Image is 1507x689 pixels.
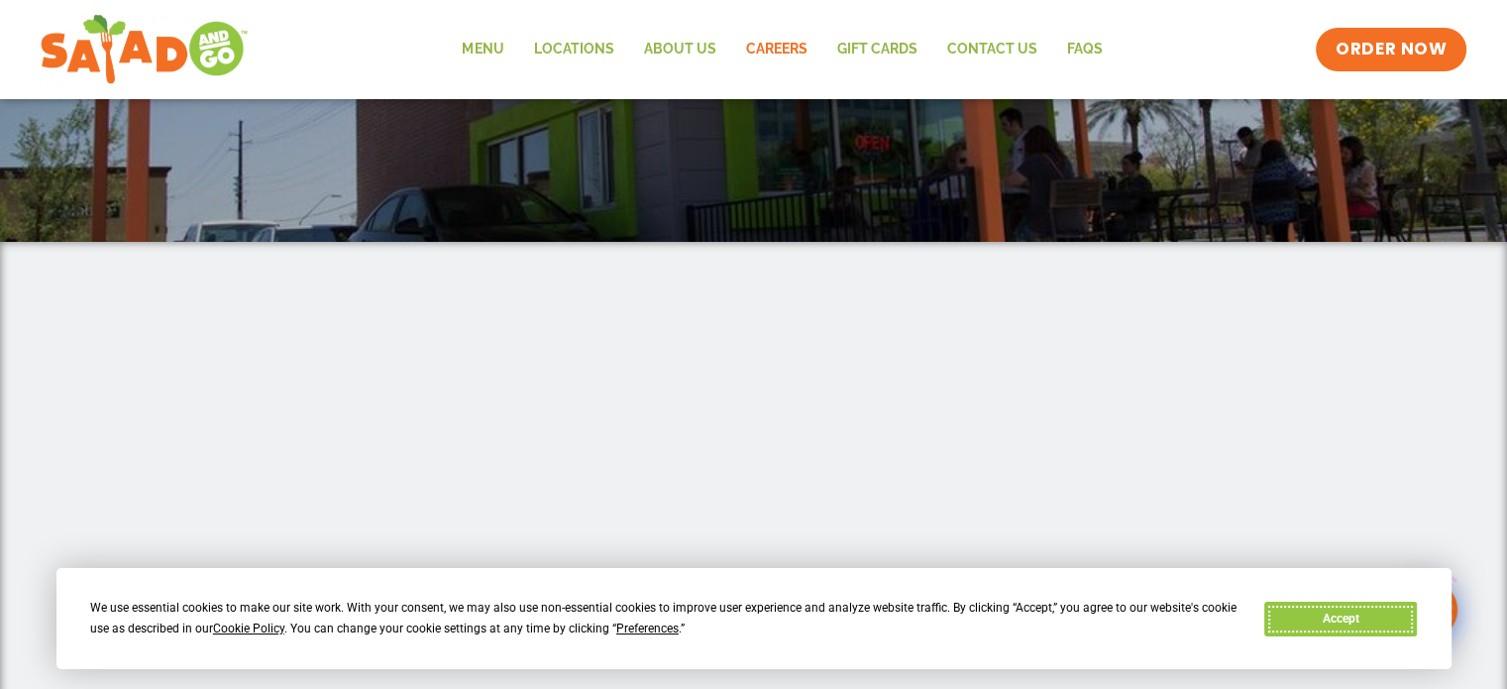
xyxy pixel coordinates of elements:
[1336,38,1447,61] span: ORDER NOW
[730,27,821,72] a: Careers
[628,27,730,72] a: About Us
[239,18,1269,121] h1: Join the team!
[1264,602,1417,636] button: Accept
[447,27,518,72] a: Menu
[931,27,1051,72] a: Contact Us
[1051,27,1117,72] a: FAQs
[518,27,628,72] a: Locations
[90,598,1240,639] div: We use essential cookies to make our site work. With your consent, we may also use non-essential ...
[56,568,1452,669] div: Cookie Consent Prompt
[213,622,284,635] span: Cookie Policy
[447,27,1117,72] nav: Menu
[40,10,249,89] img: new-SAG-logo-768×292
[821,27,931,72] a: GIFT CARDS
[616,622,679,635] span: Preferences
[1316,28,1466,71] a: ORDER NOW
